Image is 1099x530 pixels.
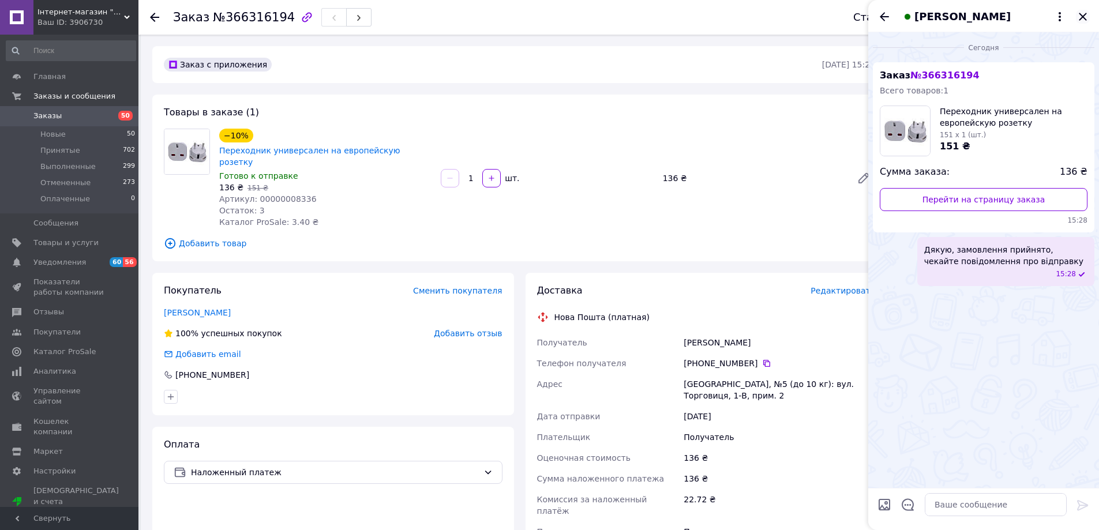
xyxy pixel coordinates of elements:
button: [PERSON_NAME] [901,9,1067,24]
span: Каталог ProSale: 3.40 ₴ [219,217,318,227]
div: [GEOGRAPHIC_DATA], №5 (до 10 кг): вул. Торговиця, 1-В, прим. 2 [681,374,877,406]
span: Оценочная стоимость [537,453,631,463]
span: Выполненные [40,161,96,172]
span: Добавить товар [164,237,875,250]
span: [PERSON_NAME] [914,9,1011,24]
a: Переходник универсален на европейскую розетку [219,146,400,167]
div: [PHONE_NUMBER] [174,369,250,381]
div: 136 ₴ [681,448,877,468]
button: Назад [877,10,891,24]
div: [PHONE_NUMBER] [684,358,875,369]
span: 56 [123,257,136,267]
span: Сегодня [964,43,1004,53]
span: Сумма заказа: [880,166,950,179]
span: 100% [175,329,198,338]
span: Сменить покупателя [413,286,502,295]
div: −10% [219,129,253,142]
span: Новые [40,129,66,140]
div: [PERSON_NAME] [681,332,877,353]
span: [DEMOGRAPHIC_DATA] и счета [33,486,119,517]
span: Аналитика [33,366,76,377]
span: 50 [118,111,133,121]
span: Отмененные [40,178,91,188]
span: 151 ₴ [940,141,970,152]
span: Артикул: 00000008336 [219,194,317,204]
span: Кошелек компании [33,416,107,437]
div: 136 ₴ [681,468,877,489]
img: 6626204035_w100_h100_perehodnik-universalen-na.jpg [880,106,930,156]
button: Закрыть [1076,10,1090,24]
span: Адрес [537,379,562,389]
span: Настройки [33,466,76,476]
span: Покупатели [33,327,81,337]
div: [DATE] [681,406,877,427]
a: Редактировать [852,167,875,190]
span: Уведомления [33,257,86,268]
span: 136 ₴ [1060,166,1087,179]
span: Каталог ProSale [33,347,96,357]
time: [DATE] 15:26 [822,60,875,69]
span: 273 [123,178,135,188]
span: Добавить отзыв [434,329,502,338]
span: Маркет [33,446,63,457]
span: Покупатель [164,285,222,296]
span: Комиссия за наложенный платёж [537,495,647,516]
span: Остаток: 3 [219,206,265,215]
span: Наложенный платеж [191,466,479,479]
div: шт. [502,172,520,184]
span: Оплаченные [40,194,90,204]
input: Поиск [6,40,136,61]
span: Получатель [537,338,587,347]
span: №366316194 [213,10,295,24]
div: 22.72 ₴ [681,489,877,521]
span: 136 ₴ [219,183,243,192]
img: Переходник универсален на европейскую розетку [164,129,209,174]
span: 151 x 1 (шт.) [940,131,986,139]
span: Заказ [173,10,209,24]
div: 12.10.2025 [873,42,1094,53]
span: Плательщик [537,433,591,442]
span: Товары в заказе (1) [164,107,259,118]
span: Товары и услуги [33,238,99,248]
span: Інтернет-магазин "Гаджети" [37,7,124,17]
div: 136 ₴ [658,170,847,186]
div: Нова Пошта (платная) [552,311,652,323]
span: Заказ [880,70,980,81]
span: 15:28 12.10.2025 [1056,269,1076,279]
span: Принятые [40,145,80,156]
div: Вернуться назад [150,12,159,23]
span: 15:28 12.10.2025 [880,216,1087,225]
span: Отзывы [33,307,64,317]
div: Добавить email [174,348,242,360]
span: Телефон получателя [537,359,627,368]
span: 299 [123,161,135,172]
span: Оплата [164,439,200,450]
span: 151 ₴ [247,184,268,192]
button: Открыть шаблоны ответов [901,497,916,512]
span: Дата отправки [537,412,601,421]
a: [PERSON_NAME] [164,308,231,317]
div: Заказ с приложения [164,58,272,72]
div: Статус заказа [853,12,931,23]
a: Перейти на страницу заказа [880,188,1087,211]
span: 60 [110,257,123,267]
span: Сумма наложенного платежа [537,474,665,483]
span: Переходник универсален на европейскую розетку [940,106,1087,129]
span: Заказы [33,111,62,121]
span: № 366316194 [910,70,979,81]
span: 0 [131,194,135,204]
div: успешных покупок [164,328,282,339]
span: 50 [127,129,135,140]
span: Управление сайтом [33,386,107,407]
div: Получатель [681,427,877,448]
span: Доставка [537,285,583,296]
span: Заказы и сообщения [33,91,115,102]
span: Дякую, замовлення прийнято, чекайте повідомлення про відправку [924,244,1087,267]
span: Показатели работы компании [33,277,107,298]
span: Сообщения [33,218,78,228]
span: Главная [33,72,66,82]
span: Готово к отправке [219,171,298,181]
div: Добавить email [163,348,242,360]
span: Редактировать [811,286,875,295]
span: Всего товаров: 1 [880,86,948,95]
